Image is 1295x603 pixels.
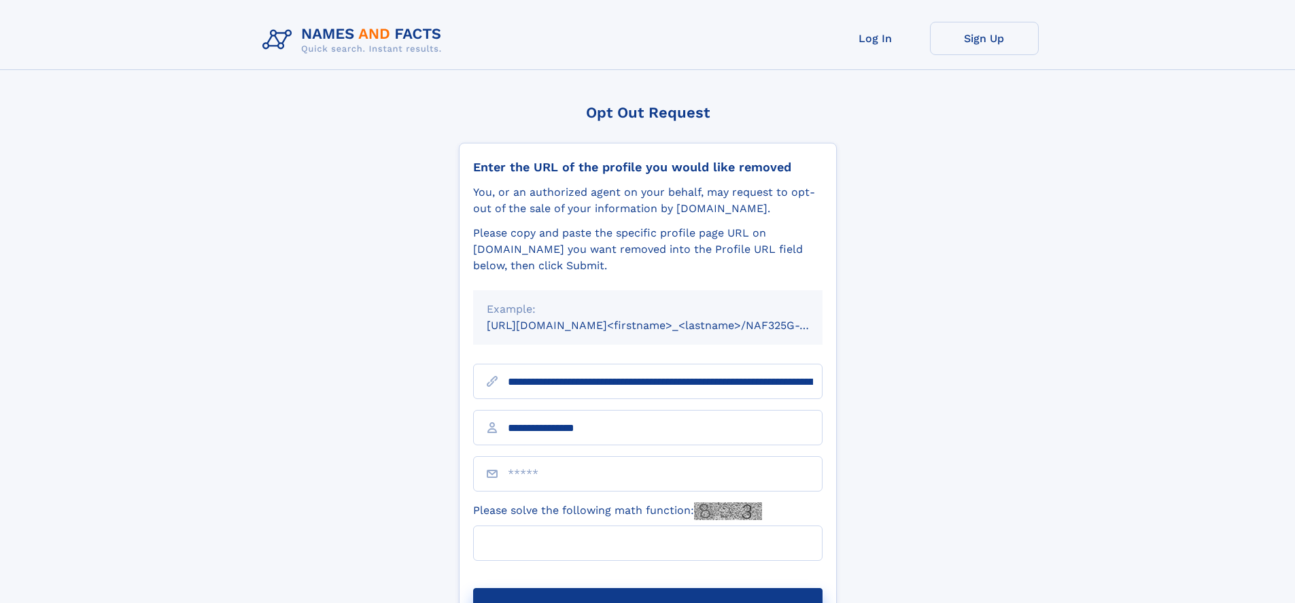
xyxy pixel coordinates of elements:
small: [URL][DOMAIN_NAME]<firstname>_<lastname>/NAF325G-xxxxxxxx [487,319,848,332]
div: Enter the URL of the profile you would like removed [473,160,823,175]
div: Please copy and paste the specific profile page URL on [DOMAIN_NAME] you want removed into the Pr... [473,225,823,274]
div: Example: [487,301,809,317]
a: Log In [821,22,930,55]
img: Logo Names and Facts [257,22,453,58]
label: Please solve the following math function: [473,502,762,520]
div: You, or an authorized agent on your behalf, may request to opt-out of the sale of your informatio... [473,184,823,217]
a: Sign Up [930,22,1039,55]
div: Opt Out Request [459,104,837,121]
